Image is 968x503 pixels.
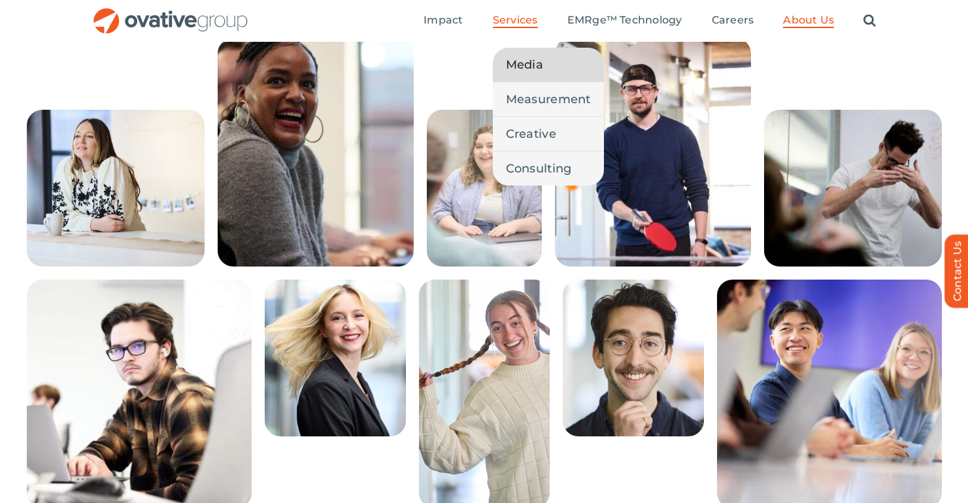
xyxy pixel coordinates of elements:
[506,159,572,178] span: Consulting
[493,117,604,151] a: Creative
[712,14,754,28] a: Careers
[493,14,538,27] span: Services
[427,110,542,267] img: About Us – Bottom Collage 3
[218,38,414,267] img: About Us – Bottom Collage 2
[783,14,834,28] a: About Us
[424,14,463,28] a: Impact
[764,110,942,267] img: About Us – Bottom Collage 5
[424,14,463,27] span: Impact
[493,152,604,186] a: Consulting
[493,48,604,82] a: Media
[506,90,591,108] span: Measurement
[92,7,249,19] a: OG_Full_horizontal_RGB
[712,14,754,27] span: Careers
[563,280,704,436] img: About Us – Bottom Collage 9
[506,56,543,74] span: Media
[783,14,834,27] span: About Us
[493,82,604,116] a: Measurement
[27,110,205,267] img: About Us – Bottom Collage
[265,280,406,436] img: About Us – Bottom Collage 7
[567,14,682,27] span: EMRge™ Technology
[863,14,876,28] a: Search
[567,14,682,28] a: EMRge™ Technology
[555,38,751,267] img: About Us – Bottom Collage 4
[506,125,556,143] span: Creative
[493,14,538,28] a: Services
